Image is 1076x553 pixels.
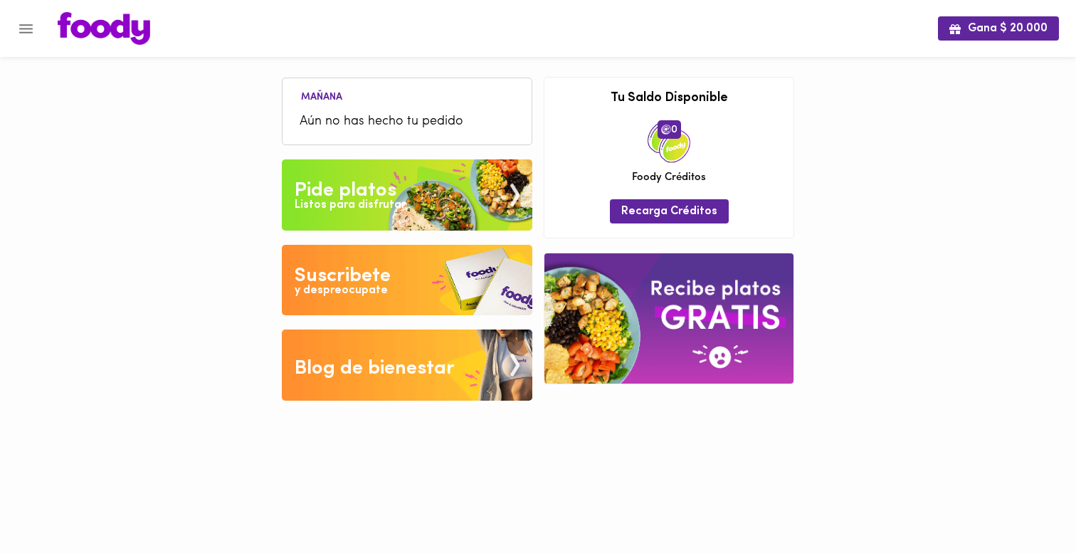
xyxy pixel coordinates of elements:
iframe: Messagebird Livechat Widget [993,470,1062,539]
span: Recarga Créditos [621,205,717,218]
span: 0 [658,120,681,139]
img: referral-banner.png [544,253,793,384]
button: Recarga Créditos [610,199,729,223]
li: Mañana [290,89,354,102]
div: Blog de bienestar [295,354,455,383]
img: Pide un Platos [282,159,532,231]
button: Menu [9,11,43,46]
img: logo.png [58,12,150,45]
div: Listos para disfrutar [295,197,406,214]
div: y despreocupate [295,283,388,299]
img: foody-creditos.png [661,125,671,135]
span: Foody Créditos [632,170,706,185]
h3: Tu Saldo Disponible [555,92,783,106]
div: Pide platos [295,177,396,205]
span: Aún no has hecho tu pedido [300,112,515,132]
img: Blog de bienestar [282,330,532,401]
div: Suscribete [295,262,391,290]
button: Gana $ 20.000 [938,16,1059,40]
img: credits-package.png [648,120,690,163]
span: Gana $ 20.000 [949,22,1048,36]
img: Disfruta bajar de peso [282,245,532,316]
